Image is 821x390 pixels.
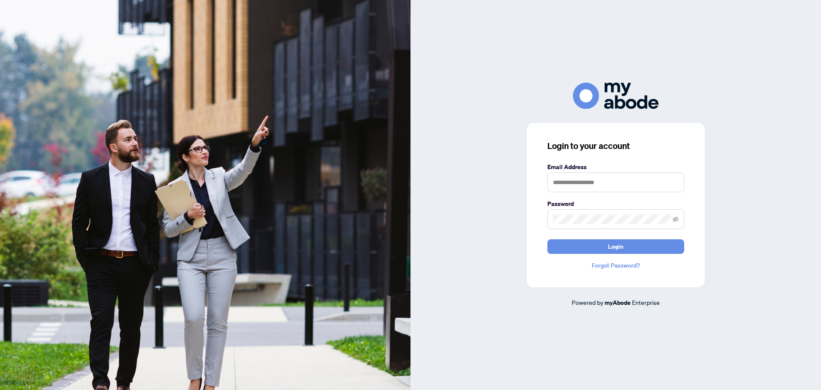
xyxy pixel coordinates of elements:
[608,240,623,253] span: Login
[573,83,659,109] img: ma-logo
[547,162,684,172] label: Email Address
[547,140,684,152] h3: Login to your account
[572,298,603,306] span: Powered by
[605,298,631,307] a: myAbode
[673,216,679,222] span: eye-invisible
[547,261,684,270] a: Forgot Password?
[547,239,684,254] button: Login
[547,199,684,208] label: Password
[632,298,660,306] span: Enterprise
